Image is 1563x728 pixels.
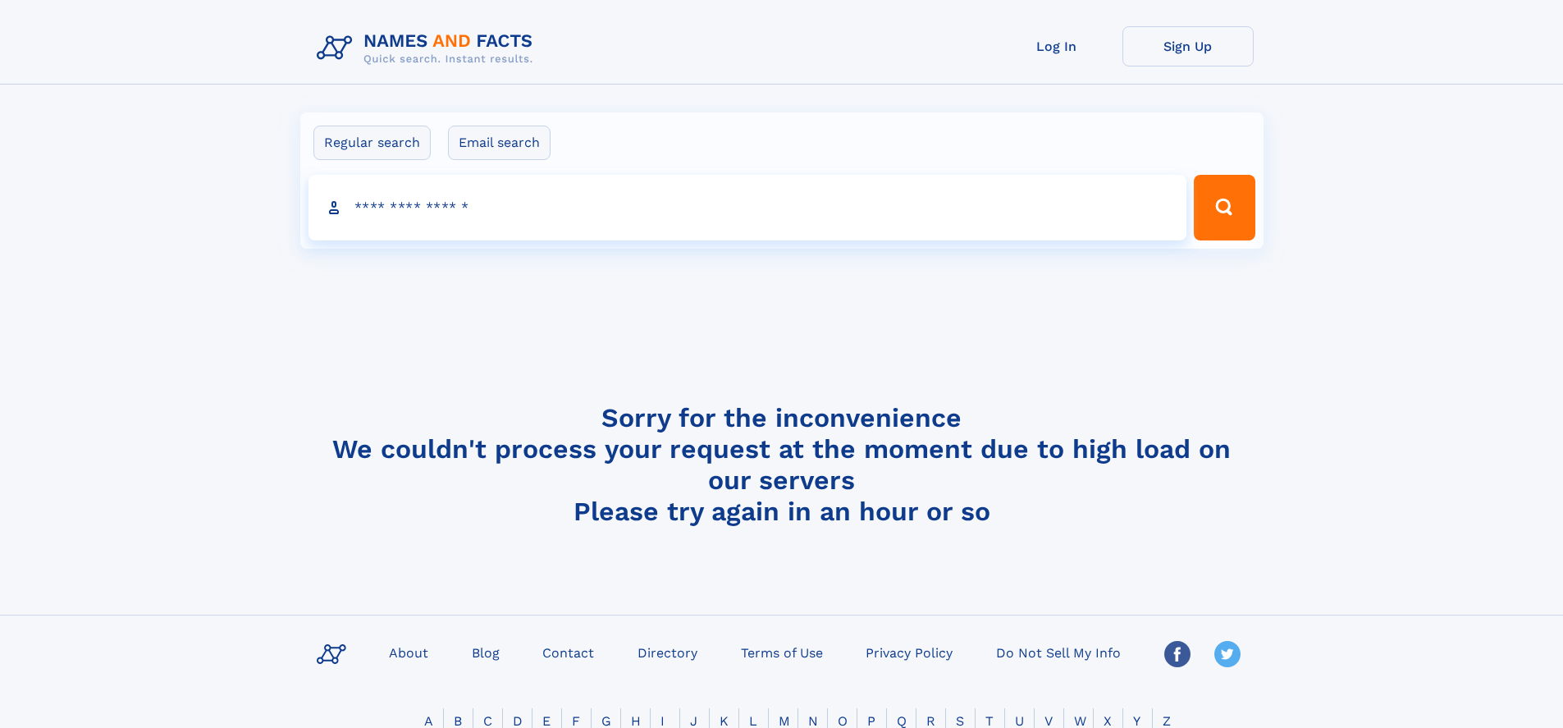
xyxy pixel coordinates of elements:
a: Contact [536,640,601,664]
label: Email search [448,126,551,160]
a: Sign Up [1122,26,1254,66]
label: Regular search [313,126,431,160]
a: Log In [991,26,1122,66]
h4: Sorry for the inconvenience We couldn't process your request at the moment due to high load on ou... [310,402,1254,527]
a: Directory [631,640,704,664]
button: Search Button [1194,175,1255,240]
a: Terms of Use [734,640,829,664]
a: Do Not Sell My Info [989,640,1127,664]
a: Blog [465,640,506,664]
img: Facebook [1164,641,1191,667]
a: About [382,640,435,664]
img: Logo Names and Facts [310,26,546,71]
img: Twitter [1214,641,1241,667]
a: Privacy Policy [859,640,959,664]
input: search input [308,175,1187,240]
